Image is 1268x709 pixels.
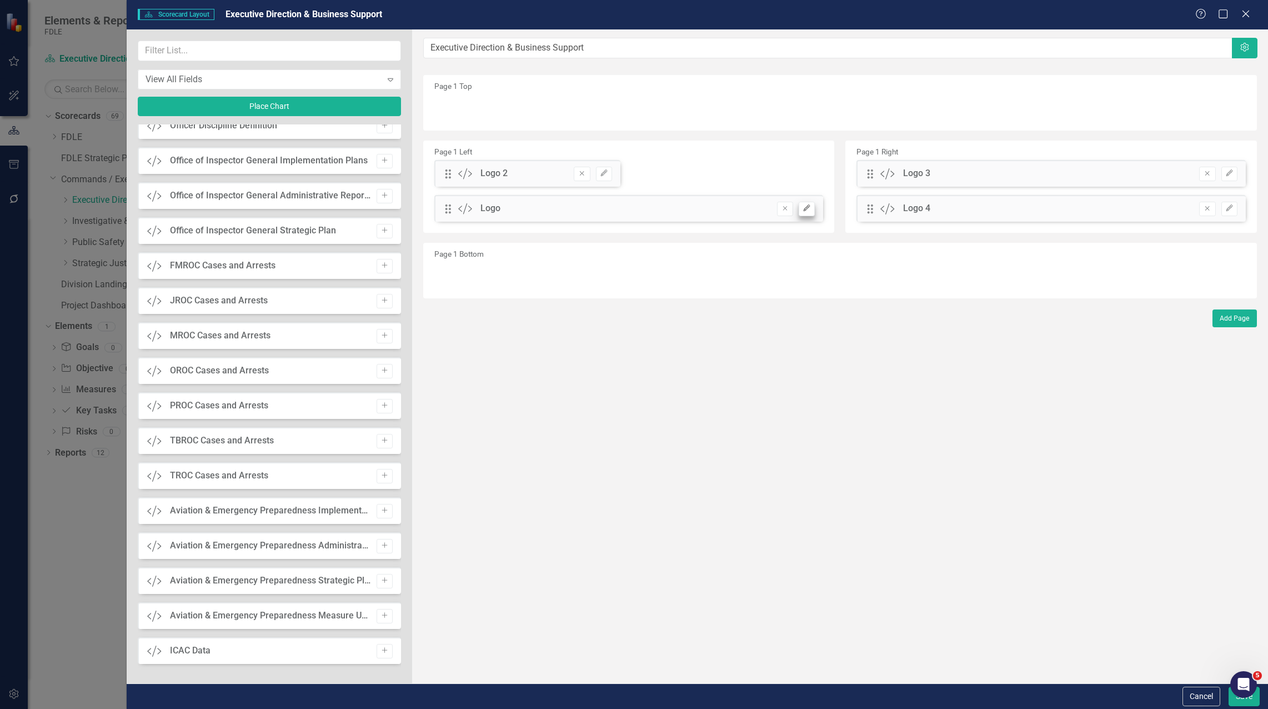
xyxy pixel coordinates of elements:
div: JROC Cases and Arrests [170,294,268,307]
div: TROC Cases and Arrests [170,470,268,482]
div: Office of Inspector General Administrative Reports [170,189,371,202]
div: Office of Inspector General Strategic Plan [170,224,336,237]
small: Page 1 Right [856,147,898,156]
div: Aviation & Emergency Preparedness Measure Updater [170,610,371,622]
div: Logo 3 [903,167,930,180]
iframe: Intercom live chat [1230,671,1257,698]
button: Cancel [1182,687,1220,706]
div: Logo 2 [480,167,508,180]
div: Logo [480,202,500,215]
input: Filter List... [138,41,401,61]
div: FMROC Cases and Arrests [170,259,275,272]
small: Page 1 Bottom [434,249,484,258]
div: View All Fields [146,73,381,86]
button: Save [1229,687,1260,706]
div: MROC Cases and Arrests [170,329,270,342]
div: Officer Discipline Definition [170,119,277,132]
div: OROC Cases and Arrests [170,365,269,377]
div: TBROC Cases and Arrests [170,435,274,447]
button: Add Page [1212,309,1257,327]
div: Aviation & Emergency Preparedness Implementation Plans [170,505,371,517]
div: ICAC Data [170,645,211,657]
div: Office of Inspector General Implementation Plans [170,154,368,167]
input: Layout Name [423,38,1233,58]
small: Page 1 Left [434,147,472,156]
div: PROC Cases and Arrests [170,400,268,412]
div: Aviation & Emergency Preparedness Administrative Reports [170,540,371,552]
div: Aviation & Emergency Preparedness Strategic Plan [170,575,371,587]
button: Place Chart [138,97,401,116]
span: 5 [1253,671,1262,680]
span: Executive Direction & Business Support [225,9,382,19]
div: Logo 4 [903,202,930,215]
small: Page 1 Top [434,82,472,91]
span: Scorecard Layout [138,9,214,20]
